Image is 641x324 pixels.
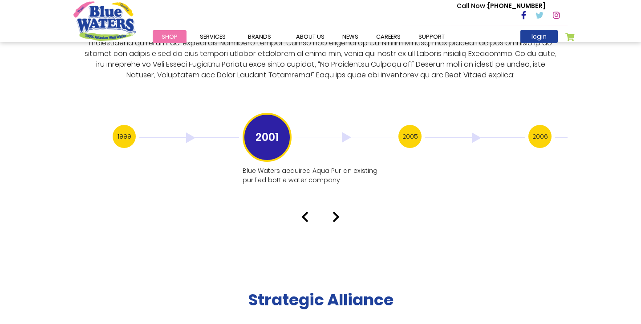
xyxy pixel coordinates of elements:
[73,1,136,40] a: store logo
[200,32,226,41] span: Services
[287,30,333,43] a: about us
[457,1,488,10] span: Call Now :
[528,125,552,148] h3: 2006
[333,30,367,43] a: News
[367,30,410,43] a: careers
[243,113,292,162] h3: 2001
[457,1,545,11] p: [PHONE_NUMBER]
[410,30,454,43] a: support
[243,166,393,185] p: Blue Waters acquired Aqua Pur an existing purified bottle water company
[520,30,558,43] a: login
[73,290,568,309] h2: Strategic Alliance
[248,32,271,41] span: Brands
[398,125,422,148] h3: 2005
[113,125,136,148] h3: 1999
[162,32,178,41] span: Shop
